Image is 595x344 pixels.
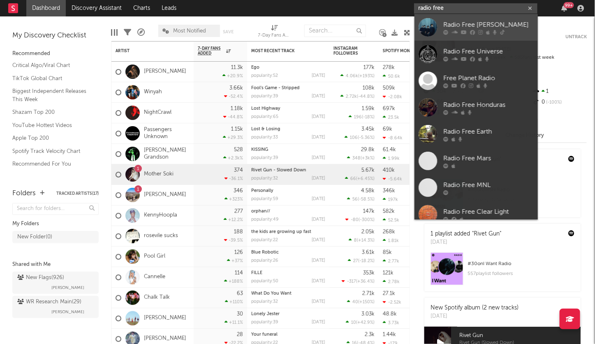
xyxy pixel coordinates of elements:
a: Critical Algo/Viral Chart [12,61,90,70]
div: 1.44k [383,332,396,337]
div: ( ) [347,155,375,161]
div: 2.05k [361,229,375,235]
a: Shazam Top 200 [12,108,90,117]
div: -2.52k [383,300,401,305]
div: [DATE] [312,217,325,222]
div: ( ) [346,320,375,325]
div: 268k [383,229,395,235]
div: popularity: 59 [251,197,278,201]
span: 4.06k [346,74,358,78]
span: +36.4 % [357,279,373,284]
div: 528 [234,147,243,152]
a: Fool's Game - Stripped [251,86,300,90]
div: -36.1 % [225,176,243,181]
div: ( ) [349,114,375,120]
div: -52.4 % [224,94,243,99]
div: New Folder ( 0 ) [17,232,52,242]
div: New Flags ( 926 ) [17,273,64,283]
div: [DATE] [312,94,325,99]
div: 4.58k [361,188,375,194]
div: 3.73k [383,320,399,326]
div: KISSING [251,148,325,152]
div: 1.15k [231,127,243,132]
div: -8.64k [383,135,403,141]
div: 1.18k [231,106,243,111]
a: the kids are growing up fast [251,230,311,234]
div: My Discovery Checklist [12,31,99,41]
div: ( ) [345,176,375,181]
div: Lonely Jester [251,312,325,316]
span: +150 % [359,300,373,305]
div: Radio Free Mars [443,153,534,163]
a: What Do You Want [251,291,292,296]
button: Filter by 7-Day Fans Added [235,47,243,55]
a: Blue Robotic [251,250,279,255]
a: TikTok Videos Assistant / Last 7 Days - Top [12,173,90,189]
span: 27 [353,259,358,263]
div: 1 playlist added [431,230,501,238]
div: popularity: 49 [251,217,279,222]
div: popularity: 39 [251,156,278,160]
a: Lost & Losing [251,127,280,132]
input: Search for artists [414,3,537,14]
a: Radio Free [PERSON_NAME] [414,14,538,41]
div: 7-Day Fans Added (7-Day Fans Added) [258,21,291,44]
a: rosevile sucks [144,233,178,240]
div: 50.6k [383,74,400,79]
div: [DATE] [431,312,519,321]
div: -39.5 % [224,238,243,243]
div: popularity: 26 [251,259,278,263]
span: [PERSON_NAME] [51,307,84,317]
div: [DATE] [312,156,325,160]
div: popularity: 65 [251,115,278,119]
div: Radio Free Clear Light [443,207,534,217]
div: 3.61k [362,250,375,255]
div: 147k [363,209,375,214]
a: Radio Free Clear Light [414,201,538,228]
div: 11.3k [231,65,243,70]
span: -5.36 % [359,136,373,140]
a: KennyHoopla [144,212,177,219]
a: Recommended For You [12,159,90,169]
a: Lonely Jester [251,312,280,316]
div: 99 + [564,2,574,8]
span: -317 [347,279,356,284]
a: KISSING [251,148,268,152]
div: 3.03k [361,312,375,317]
div: [DATE] [312,259,325,263]
div: 108k [363,85,375,91]
div: Fool's Game - Stripped [251,86,325,90]
a: Pool Girl [144,253,165,260]
div: [DATE] [312,74,325,78]
span: 56 [352,197,358,202]
a: Spotify Track Velocity Chart [12,147,90,156]
div: Blue Robotic [251,250,325,255]
div: Recommended [12,49,99,59]
div: ( ) [345,217,375,222]
div: 27.1k [383,291,395,296]
a: Winyah [144,89,162,96]
div: 7-Day Fans Added (7-Day Fans Added) [258,31,291,41]
a: YouTube Hottest Videos [12,121,90,130]
span: +193 % [359,74,373,78]
a: Lost Highway [251,106,280,111]
span: 2.72k [346,95,357,99]
a: Mother Soki [144,171,174,178]
button: Tracked Artists(17) [56,192,99,196]
div: ( ) [347,196,375,202]
div: [DATE] [312,320,325,325]
div: ( ) [345,135,375,140]
div: 1.99k [383,156,400,161]
div: +12.2 % [224,217,243,222]
a: Radio Free Honduras [414,94,538,121]
div: Radio Free Earth [443,127,534,136]
div: 197k [383,197,398,202]
div: orphan// [251,209,325,214]
div: popularity: 50 [251,279,278,284]
div: 346 [234,188,243,194]
div: ( ) [340,94,375,99]
a: WR Research Main(29)[PERSON_NAME] [12,296,99,318]
a: FILLE [251,271,262,275]
div: 346k [383,188,395,194]
div: +323 % [225,196,243,202]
